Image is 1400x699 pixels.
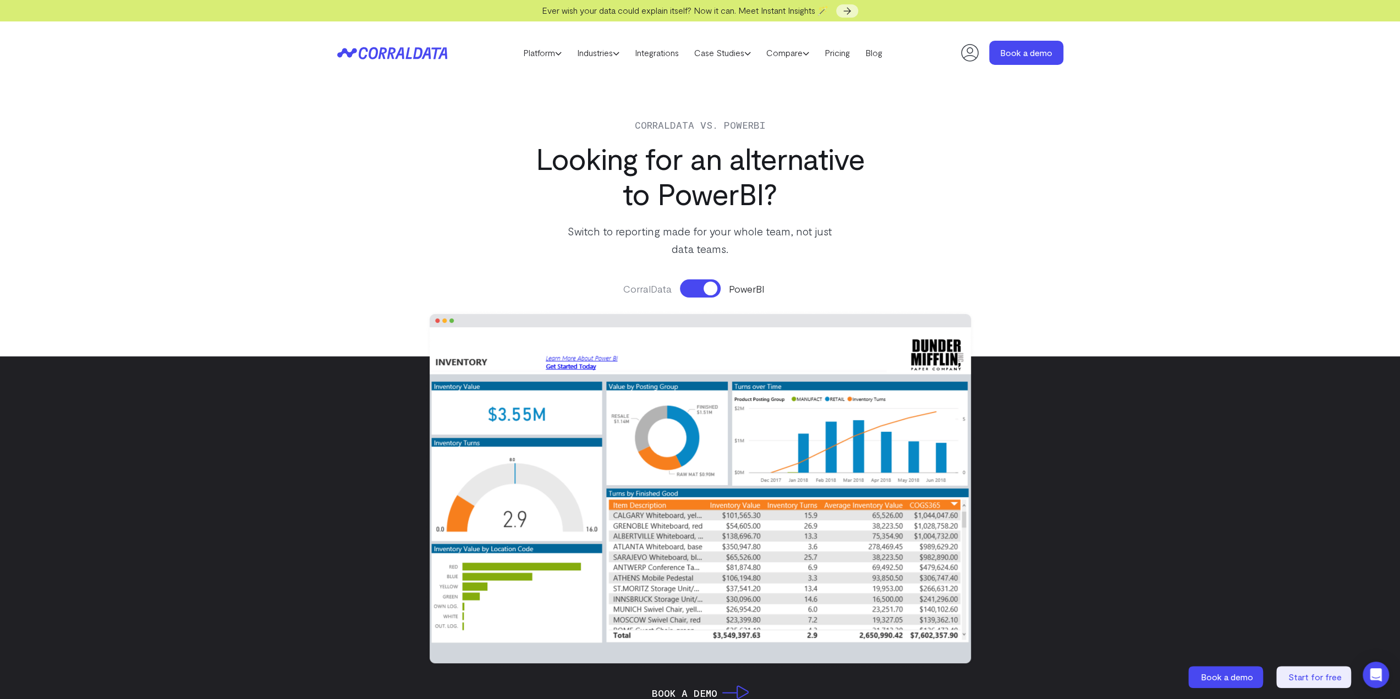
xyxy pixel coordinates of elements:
[1288,672,1342,682] span: Start for free
[627,45,687,61] a: Integrations
[858,45,890,61] a: Blog
[1276,666,1353,688] a: Start for free
[817,45,858,61] a: Pricing
[515,45,569,61] a: Platform
[989,41,1063,65] a: Book a demo
[561,222,840,257] p: Switch to reporting made for your whole team, not just data teams.
[729,282,795,296] span: PowerBI
[687,45,759,61] a: Case Studies
[1188,666,1265,688] a: Book a demo
[759,45,817,61] a: Compare
[1201,672,1253,682] span: Book a demo
[606,282,672,296] span: CorralData
[522,117,879,133] p: Corraldata vs. PowerBI
[542,5,828,15] span: Ever wish your data could explain itself? Now it can. Meet Instant Insights 🪄
[1363,662,1389,688] div: Open Intercom Messenger
[522,141,879,211] h1: Looking for an alternative to PowerBI?
[569,45,627,61] a: Industries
